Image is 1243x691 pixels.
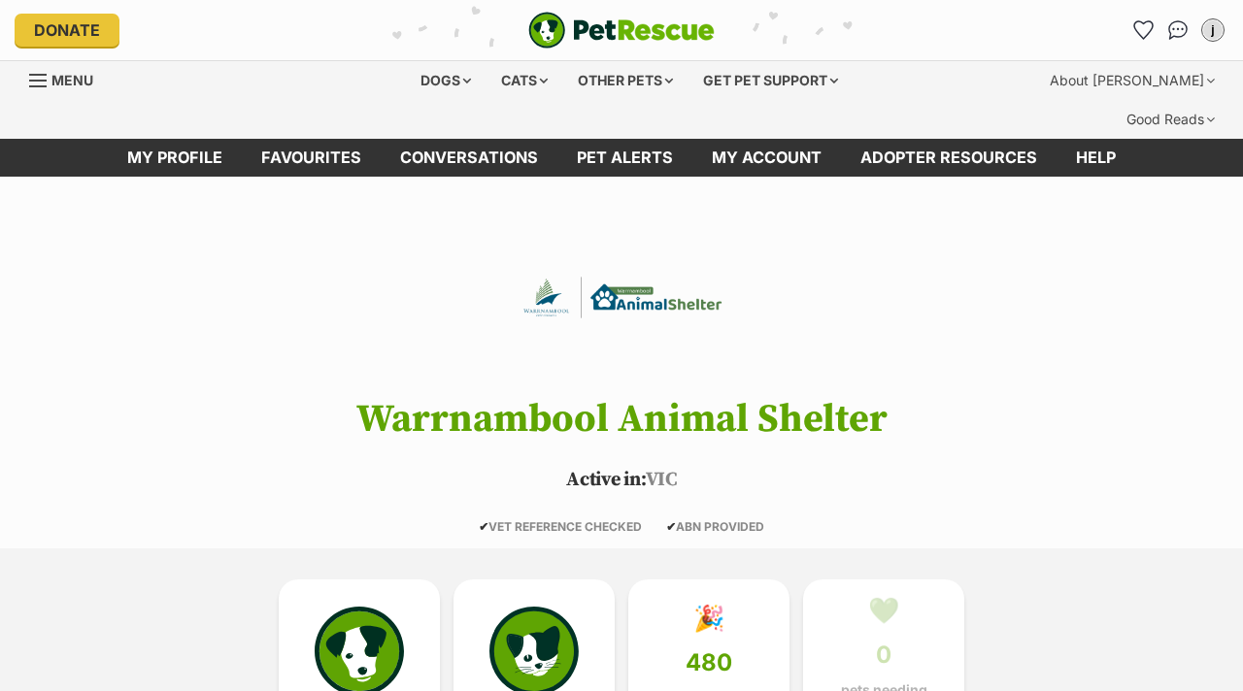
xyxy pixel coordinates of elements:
[666,519,676,534] icon: ✔
[242,139,381,177] a: Favourites
[479,519,488,534] icon: ✔
[511,215,732,380] img: Warrnambool Animal Shelter
[692,139,841,177] a: My account
[108,139,242,177] a: My profile
[1127,15,1228,46] ul: Account quick links
[528,12,715,49] img: logo-e224e6f780fb5917bec1dbf3a21bbac754714ae5b6737aabdf751b685950b380.svg
[666,519,764,534] span: ABN PROVIDED
[1203,20,1223,40] div: j
[1057,139,1135,177] a: Help
[487,61,561,100] div: Cats
[479,519,642,534] span: VET REFERENCE CHECKED
[693,604,724,633] div: 🎉
[557,139,692,177] a: Pet alerts
[15,14,119,47] a: Donate
[686,649,732,676] span: 480
[407,61,485,100] div: Dogs
[566,468,645,492] span: Active in:
[876,642,891,669] span: 0
[528,12,715,49] a: PetRescue
[29,61,107,96] a: Menu
[51,72,93,88] span: Menu
[868,596,899,625] div: 💚
[1162,15,1193,46] a: Conversations
[1036,61,1228,100] div: About [PERSON_NAME]
[381,139,557,177] a: conversations
[1127,15,1159,46] a: Favourites
[1168,20,1189,40] img: chat-41dd97257d64d25036548639549fe6c8038ab92f7586957e7f3b1b290dea8141.svg
[1113,100,1228,139] div: Good Reads
[1197,15,1228,46] button: My account
[689,61,852,100] div: Get pet support
[841,139,1057,177] a: Adopter resources
[564,61,687,100] div: Other pets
